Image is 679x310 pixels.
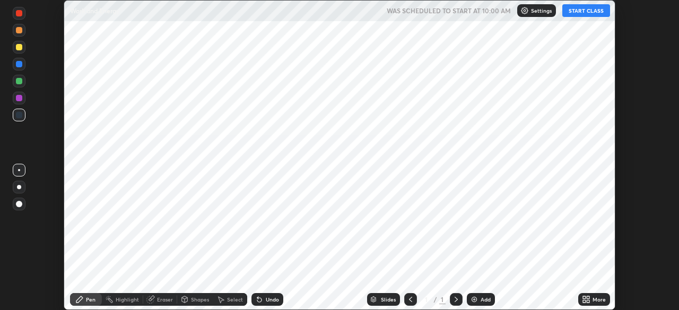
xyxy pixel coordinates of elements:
img: class-settings-icons [520,6,529,15]
div: 1 [439,295,446,304]
div: Highlight [116,297,139,302]
div: Slides [381,297,396,302]
div: / [434,296,437,303]
div: Shapes [191,297,209,302]
p: Work and Energy [70,6,119,15]
img: add-slide-button [470,295,478,304]
p: Settings [531,8,552,13]
div: Add [481,297,491,302]
button: START CLASS [562,4,610,17]
div: Select [227,297,243,302]
div: Pen [86,297,95,302]
div: 1 [421,296,432,303]
div: Undo [266,297,279,302]
div: Eraser [157,297,173,302]
h5: WAS SCHEDULED TO START AT 10:00 AM [387,6,511,15]
div: More [593,297,606,302]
